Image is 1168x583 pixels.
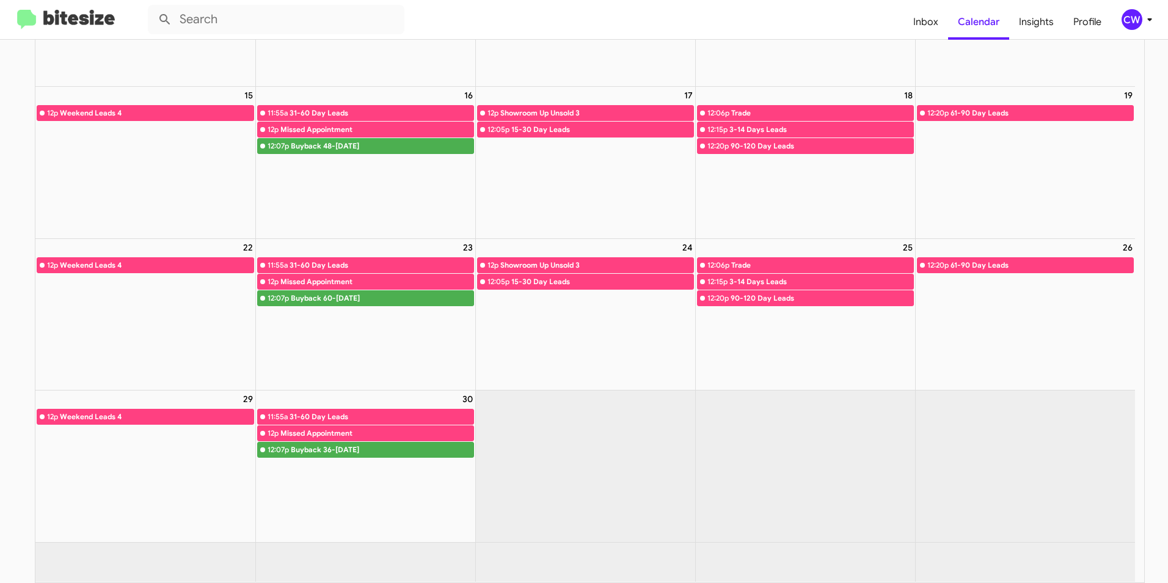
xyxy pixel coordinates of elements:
[731,140,913,152] div: 90-120 Day Leads
[948,4,1009,40] a: Calendar
[475,238,695,391] td: September 24, 2025
[268,123,279,136] div: 12p
[241,239,255,256] a: September 22, 2025
[268,444,289,456] div: 12:07p
[731,259,913,271] div: Trade
[1122,87,1135,104] a: September 19, 2025
[268,427,279,439] div: 12p
[460,391,475,408] a: September 30, 2025
[60,107,254,119] div: Weekend Leads 4
[268,140,289,152] div: 12:07p
[707,259,729,271] div: 12:06p
[487,259,498,271] div: 12p
[60,259,254,271] div: Weekend Leads 4
[268,107,288,119] div: 11:55a
[927,259,949,271] div: 12:20p
[47,411,58,423] div: 12p
[35,238,255,391] td: September 22, 2025
[60,411,254,423] div: Weekend Leads 4
[951,259,1134,271] div: 61-90 Day Leads
[682,87,695,104] a: September 17, 2025
[268,276,279,288] div: 12p
[1064,4,1111,40] a: Profile
[1120,239,1135,256] a: September 26, 2025
[1122,9,1142,30] div: CW
[729,276,913,288] div: 3-14 Days Leads
[903,4,948,40] a: Inbox
[291,292,473,304] div: Buyback 60-[DATE]
[268,292,289,304] div: 12:07p
[680,239,695,256] a: September 24, 2025
[707,123,728,136] div: 12:15p
[951,107,1134,119] div: 61-90 Day Leads
[487,107,498,119] div: 12p
[915,87,1135,239] td: September 19, 2025
[1111,9,1155,30] button: CW
[695,238,915,391] td: September 25, 2025
[915,238,1135,391] td: September 26, 2025
[902,87,915,104] a: September 18, 2025
[500,107,693,119] div: Showroom Up Unsold 3
[290,259,473,271] div: 31-60 Day Leads
[511,123,693,136] div: 15-30 Day Leads
[35,391,255,543] td: September 29, 2025
[148,5,404,34] input: Search
[707,276,728,288] div: 12:15p
[268,259,288,271] div: 11:55a
[255,238,475,391] td: September 23, 2025
[475,87,695,239] td: September 17, 2025
[695,87,915,239] td: September 18, 2025
[900,239,915,256] a: September 25, 2025
[35,87,255,239] td: September 15, 2025
[290,107,473,119] div: 31-60 Day Leads
[291,140,473,152] div: Buyback 48-[DATE]
[461,239,475,256] a: September 23, 2025
[731,107,913,119] div: Trade
[291,444,473,456] div: Buyback 36-[DATE]
[47,259,58,271] div: 12p
[731,292,913,304] div: 90-120 Day Leads
[280,276,473,288] div: Missed Appointment
[47,107,58,119] div: 12p
[241,391,255,408] a: September 29, 2025
[500,259,693,271] div: Showroom Up Unsold 3
[462,87,475,104] a: September 16, 2025
[255,391,475,543] td: September 30, 2025
[487,123,509,136] div: 12:05p
[707,292,729,304] div: 12:20p
[1009,4,1064,40] a: Insights
[290,411,473,423] div: 31-60 Day Leads
[729,123,913,136] div: 3-14 Days Leads
[255,87,475,239] td: September 16, 2025
[280,427,473,439] div: Missed Appointment
[268,411,288,423] div: 11:55a
[927,107,949,119] div: 12:20p
[707,107,729,119] div: 12:06p
[707,140,729,152] div: 12:20p
[280,123,473,136] div: Missed Appointment
[511,276,693,288] div: 15-30 Day Leads
[242,87,255,104] a: September 15, 2025
[487,276,509,288] div: 12:05p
